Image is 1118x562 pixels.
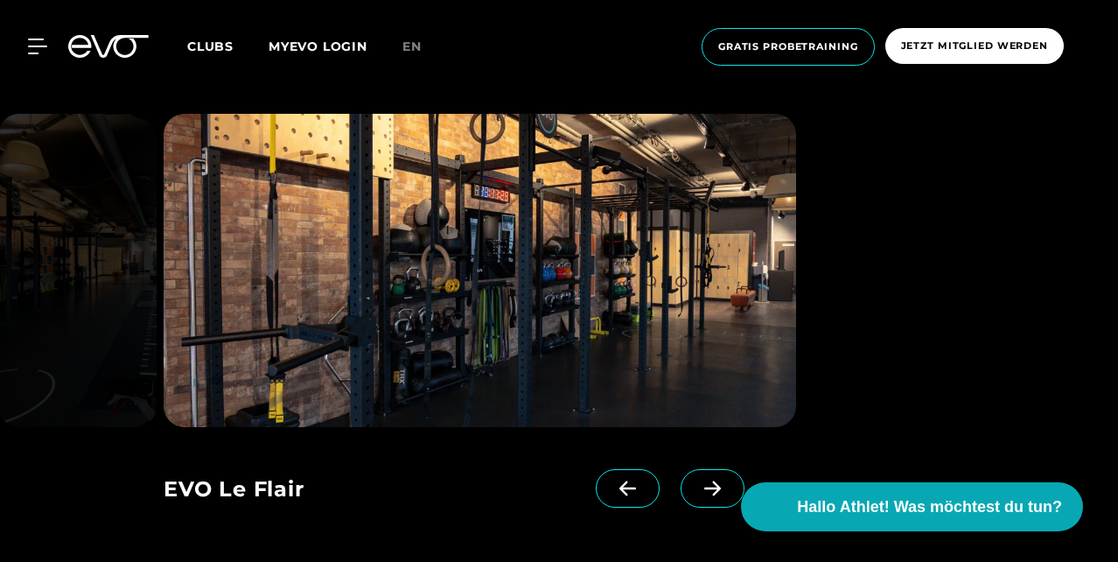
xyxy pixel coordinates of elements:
span: Jetzt Mitglied werden [901,39,1048,53]
span: Hallo Athlet! Was möchtest du tun? [797,495,1062,519]
a: en [402,37,443,57]
a: Gratis Probetraining [696,28,880,66]
button: Hallo Athlet! Was möchtest du tun? [741,482,1083,531]
div: EVO Le Flair [164,469,596,513]
a: Clubs [187,38,269,54]
a: Jetzt Mitglied werden [880,28,1069,66]
span: Clubs [187,39,234,54]
span: Gratis Probetraining [718,39,858,54]
img: evofitness [164,114,796,427]
a: MYEVO LOGIN [269,39,367,54]
span: en [402,39,422,54]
